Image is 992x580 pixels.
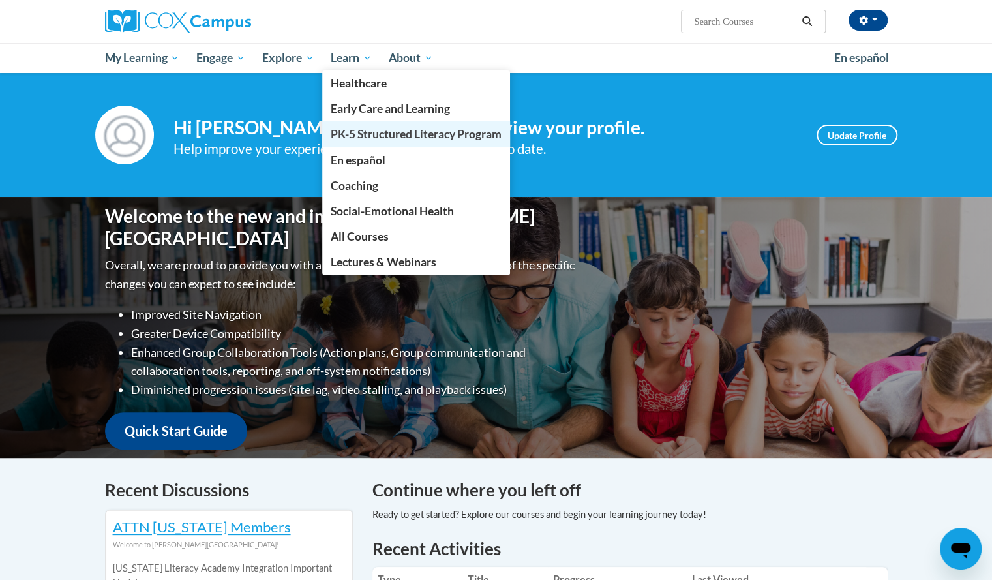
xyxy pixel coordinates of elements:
[331,153,385,167] span: En español
[105,206,578,249] h1: Welcome to the new and improved [PERSON_NAME][GEOGRAPHIC_DATA]
[131,343,578,381] li: Enhanced Group Collaboration Tools (Action plans, Group communication and collaboration tools, re...
[105,256,578,294] p: Overall, we are proud to provide you with a more streamlined experience. Some of the specific cha...
[322,224,510,249] a: All Courses
[331,230,389,243] span: All Courses
[131,305,578,324] li: Improved Site Navigation
[331,255,436,269] span: Lectures & Webinars
[196,50,245,66] span: Engage
[105,10,251,33] img: Cox Campus
[331,50,372,66] span: Learn
[105,10,353,33] a: Cox Campus
[105,412,247,450] a: Quick Start Guide
[188,43,254,73] a: Engage
[322,70,510,96] a: Healthcare
[372,537,888,560] h1: Recent Activities
[322,121,510,147] a: PK-5 Structured Literacy Program
[380,43,442,73] a: About
[331,179,378,192] span: Coaching
[940,528,982,570] iframe: Button to launch messaging window
[173,138,797,160] div: Help improve your experience by keeping your profile up to date.
[331,102,450,115] span: Early Care and Learning
[95,106,154,164] img: Profile Image
[113,538,345,552] div: Welcome to [PERSON_NAME][GEOGRAPHIC_DATA]!
[826,44,897,72] a: En español
[85,43,907,73] div: Main menu
[173,117,797,139] h4: Hi [PERSON_NAME]! Take a minute to review your profile.
[104,50,179,66] span: My Learning
[131,324,578,343] li: Greater Device Compatibility
[322,43,380,73] a: Learn
[322,249,510,275] a: Lectures & Webinars
[131,380,578,399] li: Diminished progression issues (site lag, video stalling, and playback issues)
[849,10,888,31] button: Account Settings
[331,127,502,141] span: PK-5 Structured Literacy Program
[322,147,510,173] a: En español
[331,204,454,218] span: Social-Emotional Health
[331,76,387,90] span: Healthcare
[797,14,817,29] button: Search
[113,518,291,536] a: ATTN [US_STATE] Members
[372,478,888,503] h4: Continue where you left off
[254,43,323,73] a: Explore
[834,51,889,65] span: En español
[693,14,797,29] input: Search Courses
[262,50,314,66] span: Explore
[97,43,188,73] a: My Learning
[105,478,353,503] h4: Recent Discussions
[389,50,433,66] span: About
[322,96,510,121] a: Early Care and Learning
[322,198,510,224] a: Social-Emotional Health
[322,173,510,198] a: Coaching
[817,125,897,145] a: Update Profile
